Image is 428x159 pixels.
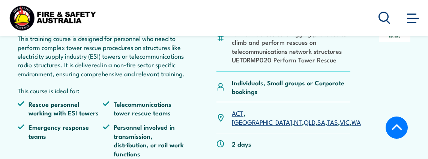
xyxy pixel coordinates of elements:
[18,100,103,117] li: Rescue personnel working with ESI towers
[18,86,188,95] p: This course is ideal for:
[232,55,350,64] li: UETDRMP020 Perform Tower Rescue
[351,117,361,126] a: WA
[317,117,325,126] a: SA
[103,123,188,158] li: Personnel involved in transmission, distribution, or rail work functions
[232,78,350,96] p: Individuals, Small groups or Corporate bookings
[232,108,243,117] a: ACT
[304,117,315,126] a: QLD
[232,109,361,126] p: , , , , , , ,
[340,117,350,126] a: VIC
[18,123,103,158] li: Emergency response teams
[103,100,188,117] li: Telecommunications tower rescue teams
[232,29,350,55] li: ICTTCR203 Use safe rigging practices to climb and perform rescues on telecommunications network s...
[294,117,302,126] a: NT
[327,117,338,126] a: TAS
[232,139,251,148] p: 2 days
[18,34,188,78] p: This training course is designed for personnel who need to perform complex tower rescue procedure...
[232,117,292,126] a: [GEOGRAPHIC_DATA]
